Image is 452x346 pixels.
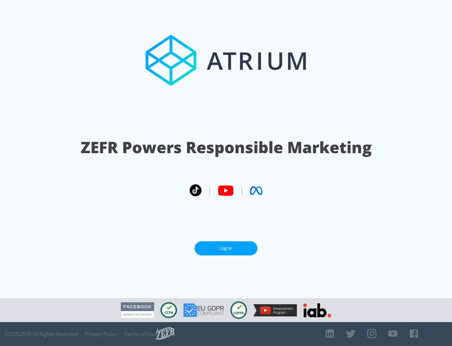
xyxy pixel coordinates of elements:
a: Terms of Use [125,331,156,337]
span: | [208,186,212,195]
a: Log In [195,241,257,255]
img: Facebook Marketing Partner [121,302,154,318]
img: IAB [303,303,331,317]
img: GDPR Compliant [183,303,224,317]
img: COPPA Compliant [230,301,247,319]
img: YouTube Measurement Program [253,304,297,316]
a: Privacy Policy [85,331,117,337]
h1: ZEFR Powers Responsible Marketing [81,137,372,158]
img: CCPA Compliant [160,302,177,318]
span: © 2025 ZEFR All Rights Reserved [5,331,78,337]
span: | [240,186,244,195]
